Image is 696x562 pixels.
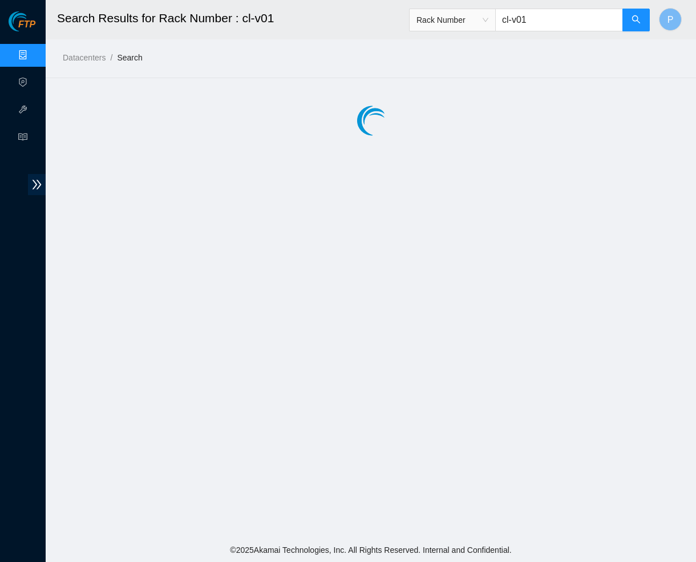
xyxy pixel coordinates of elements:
span: search [632,15,641,26]
a: Akamai TechnologiesFTP [9,21,35,35]
a: Datacenters [63,53,106,62]
button: P [659,8,682,31]
span: P [667,13,674,27]
span: / [110,53,112,62]
button: search [622,9,650,31]
footer: © 2025 Akamai Technologies, Inc. All Rights Reserved. Internal and Confidential. [46,538,696,562]
img: Akamai Technologies [9,11,58,31]
input: Enter text here... [495,9,623,31]
span: FTP [18,19,35,30]
a: Search [117,53,142,62]
span: read [18,127,27,150]
span: Rack Number [416,11,488,29]
span: double-right [28,174,46,195]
